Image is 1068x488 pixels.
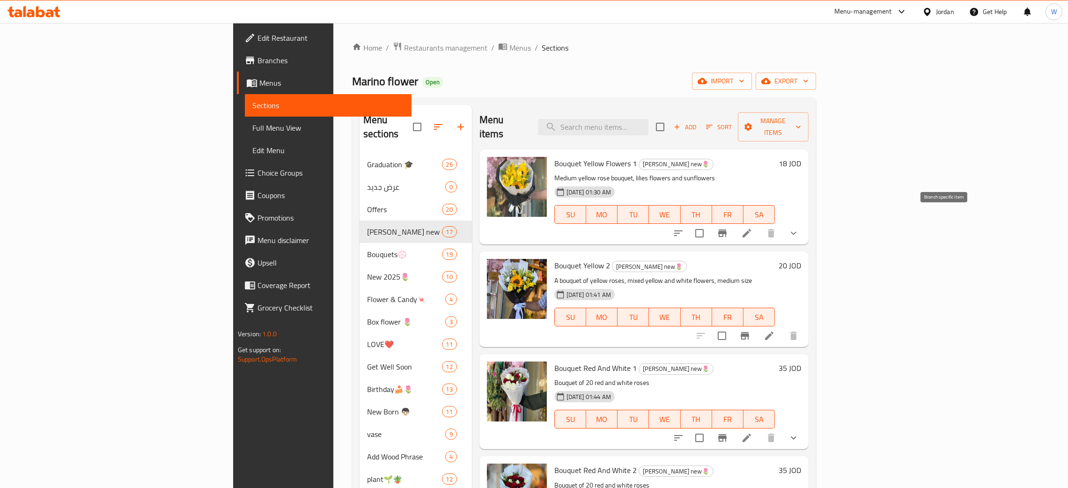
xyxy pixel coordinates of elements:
[554,259,610,273] span: Bouquet Yellow 2
[445,294,457,305] div: items
[706,122,732,133] span: Sort
[760,427,782,449] button: delete
[760,222,782,244] button: delete
[618,205,649,224] button: TU
[407,117,427,137] span: Select all sections
[442,473,457,485] div: items
[237,229,412,251] a: Menu disclaimer
[258,302,404,313] span: Grocery Checklist
[367,451,445,462] div: Add Wood Phrase
[554,377,775,389] p: Bouquet of 20 red and white roses
[367,361,442,372] span: Get Well Soon
[670,120,700,134] span: Add item
[779,464,801,477] h6: 35 JOD
[237,251,412,274] a: Upsell
[782,325,805,347] button: delete
[692,73,752,90] button: import
[442,475,457,484] span: 12
[741,432,752,444] a: Edit menu item
[535,42,538,53] li: /
[442,228,457,237] span: 17
[554,308,586,326] button: SU
[237,184,412,207] a: Coupons
[563,188,615,197] span: [DATE] 01:30 AM
[586,410,618,429] button: MO
[360,153,472,176] div: Graduation 🎓26
[446,430,457,439] span: 9
[756,73,816,90] button: export
[744,308,775,326] button: SA
[554,205,586,224] button: SU
[252,145,404,156] span: Edit Menu
[367,226,442,237] span: [PERSON_NAME] new🌷
[259,77,404,89] span: Menus
[367,159,442,170] div: Graduation 🎓
[237,296,412,319] a: Grocery Checklist
[487,157,547,217] img: Bouquet Yellow Flowers 1
[747,413,771,426] span: SA
[404,42,487,53] span: Restaurants management
[747,311,771,324] span: SA
[936,7,954,17] div: Jordan
[367,316,445,327] span: Box flower 🌷
[712,326,732,346] span: Select to update
[639,363,714,375] div: Marino Bouquet new🌷
[649,410,680,429] button: WE
[245,94,412,117] a: Sections
[367,294,445,305] div: Flower & Candy🍬
[782,222,805,244] button: show more
[685,311,708,324] span: TH
[237,72,412,94] a: Menus
[639,159,714,170] div: Marino Bouquet new🌷
[1051,7,1057,17] span: W
[442,339,457,350] div: items
[618,308,649,326] button: TU
[491,42,494,53] li: /
[779,157,801,170] h6: 18 JOD
[237,274,412,296] a: Coverage Report
[237,162,412,184] a: Choice Groups
[563,290,615,299] span: [DATE] 01:41 AM
[779,362,801,375] h6: 35 JOD
[711,427,734,449] button: Branch-specific-item
[554,156,637,170] span: Bouquet Yellow Flowers 1
[367,249,442,260] span: Bouquets💮
[639,159,713,170] span: [PERSON_NAME] new🌷
[442,204,457,215] div: items
[445,429,457,440] div: items
[554,172,775,184] p: Medium yellow rose bouquet, lilies flowers and sunflowers
[479,113,527,141] h2: Menu items
[445,316,457,327] div: items
[442,384,457,395] div: items
[352,42,816,54] nav: breadcrumb
[716,208,740,222] span: FR
[360,243,472,266] div: Bouquets💮19
[487,259,547,319] img: Bouquet Yellow 2
[612,261,687,272] div: Marino Bouquet new🌷
[258,257,404,268] span: Upsell
[681,205,712,224] button: TH
[712,410,744,429] button: FR
[238,344,281,356] span: Get support on:
[667,427,690,449] button: sort-choices
[542,42,568,53] span: Sections
[538,119,648,135] input: search
[252,100,404,111] span: Sections
[639,466,714,477] div: Marino Bouquet new🌷
[367,226,442,237] div: Marino Bouquet new🌷
[554,410,586,429] button: SU
[734,325,756,347] button: Branch-specific-item
[639,363,713,374] span: [PERSON_NAME] new🌷
[712,308,744,326] button: FR
[367,204,442,215] span: Offers
[238,328,261,340] span: Version:
[258,235,404,246] span: Menu disclaimer
[763,75,809,87] span: export
[621,311,645,324] span: TU
[445,181,457,192] div: items
[449,116,472,138] button: Add section
[621,208,645,222] span: TU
